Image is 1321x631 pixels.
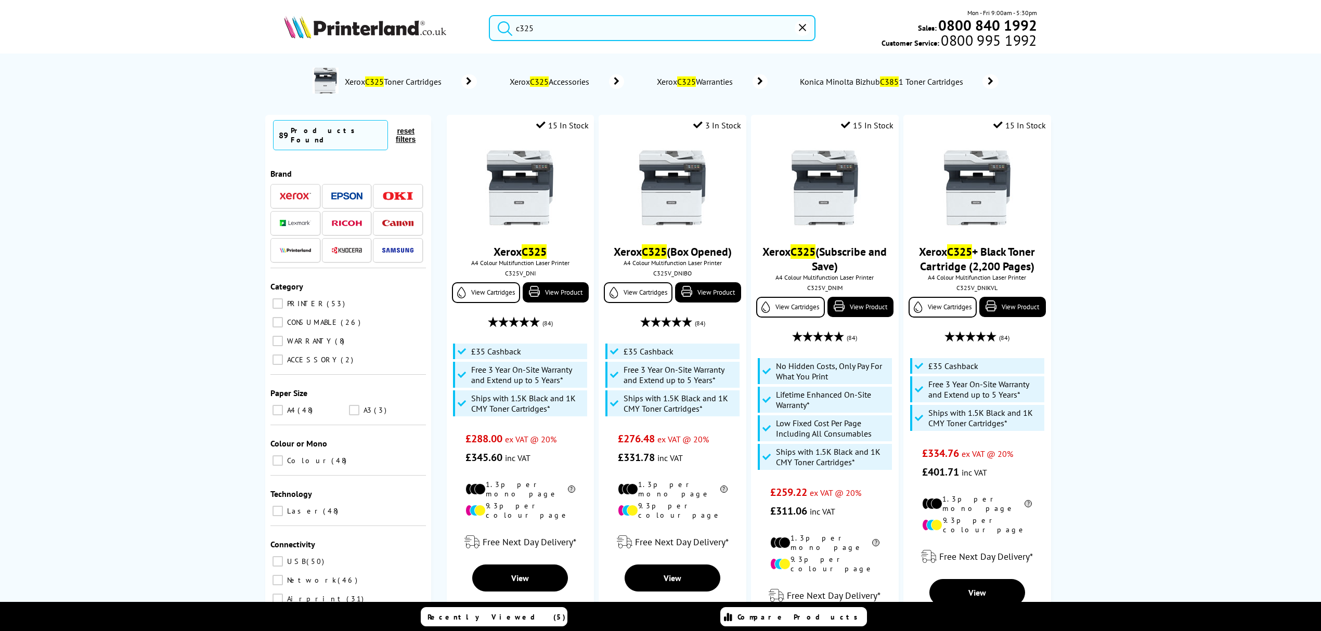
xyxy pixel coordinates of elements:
span: ex VAT @ 20% [810,488,861,498]
span: Brand [270,168,292,179]
li: 1.3p per mono page [465,480,575,498]
span: ex VAT @ 20% [962,449,1013,459]
div: C325V_DNIM [759,284,890,292]
a: 0800 840 1992 [937,20,1037,30]
mark: C325 [791,244,815,259]
img: Samsung [382,248,413,253]
span: £35 Cashback [471,346,521,357]
mark: C325 [522,244,547,259]
a: View Cartridges [604,282,672,303]
span: View [664,573,681,583]
img: Canon [382,220,413,227]
li: 1.3p per mono page [770,533,880,552]
li: 9.3p per colour page [618,501,728,520]
span: (84) [999,328,1009,348]
li: 9.3p per colour page [465,501,575,520]
input: Network 46 [273,575,283,585]
span: £401.71 [922,465,959,479]
span: CONSUMABLE [284,318,340,327]
img: c325v_dni-deptimage.jpg [313,68,339,94]
span: Recently Viewed (5) [428,612,566,622]
span: 53 [327,299,347,308]
span: 0800 995 1992 [939,35,1037,45]
span: £35 Cashback [624,346,674,357]
span: Ships with 1.5K Black and 1K CMY Toner Cartridges* [471,393,585,414]
span: 26 [341,318,363,327]
span: Colour or Mono [270,438,327,449]
span: 31 [346,594,366,603]
span: Free Next Day Delivery* [787,589,880,601]
span: A3 [361,405,373,415]
span: (84) [695,313,705,333]
mark: C325 [642,244,667,259]
div: 15 In Stock [536,120,589,130]
a: View [929,579,1025,606]
button: reset filters [388,126,423,144]
span: Paper Size [270,388,307,398]
a: View Cartridges [452,282,520,303]
a: Konica Minolta BizhubC3851 Toner Cartridges [799,74,999,89]
span: No Hidden Costs, Only Pay For What You Print [776,361,889,382]
span: USB [284,557,305,566]
span: View [511,573,529,583]
span: Free Next Day Delivery* [635,536,729,548]
div: 15 In Stock [841,120,893,130]
span: 8 [335,336,347,346]
span: Xerox Accessories [508,76,594,87]
li: 9.3p per colour page [922,516,1032,534]
span: PRINTER [284,299,326,308]
span: inc VAT [505,453,530,463]
span: View [968,587,986,598]
img: OKI [382,192,413,201]
a: XeroxC325(Box Opened) [614,244,732,259]
span: £276.48 [618,432,655,445]
input: Colour 48 [273,455,283,466]
input: USB 50 [273,556,283,567]
img: Lexmark [280,220,311,226]
span: Ships with 1.5K Black and 1K CMY Toner Cartridges* [624,393,737,414]
span: Sales: [918,23,937,33]
span: (84) [847,328,857,348]
input: CONSUMABLE 26 [273,317,283,327]
a: Compare Products [720,607,867,626]
span: 46 [338,575,360,585]
span: WARRANTY [284,336,334,346]
img: Ricoh [331,220,362,226]
input: Airprint 31 [273,594,283,604]
span: Ships with 1.5K Black and 1K CMY Toner Cartridges* [776,446,889,467]
span: £345.60 [465,451,502,464]
span: ex VAT @ 20% [657,434,709,444]
span: Free 3 Year On-Site Warranty and Extend up to 5 Years* [471,364,585,385]
img: xerox-c325-front-small.jpg [481,149,559,227]
span: 48 [323,506,341,516]
span: £35 Cashback [928,361,978,371]
li: 9.3p per colour page [770,555,880,573]
span: A4 Colour Multifunction Laser Printer [909,273,1045,281]
div: C325V_DNIKVL [911,284,1043,292]
mark: C325 [530,76,549,87]
input: Sear [489,15,815,41]
input: ACCESSORY 2 [273,354,283,365]
div: modal_delivery [909,542,1045,571]
mark: C385 [880,76,899,87]
img: Printerland Logo [284,16,446,38]
span: A4 Colour Multifunction Laser Printer [452,259,589,267]
a: View Product [827,297,893,317]
a: View [472,564,568,591]
span: Lifetime Enhanced On-Site Warranty* [776,389,889,410]
span: Mon - Fri 9:00am - 5:30pm [967,8,1037,18]
a: XeroxC325Toner Cartridges [344,68,477,96]
li: 1.3p per mono page [618,480,728,498]
a: XeroxC325+ Black Toner Cartridge (2,200 Pages) [919,244,1035,273]
a: Recently Viewed (5) [421,607,567,626]
div: modal_delivery [604,528,741,557]
img: Kyocera [331,246,362,254]
a: XeroxC325 [494,244,547,259]
span: Free Next Day Delivery* [483,536,576,548]
span: inc VAT [657,453,683,463]
span: inc VAT [962,467,987,478]
mark: C325 [947,244,972,259]
span: Ships with 1.5K Black and 1K CMY Toner Cartridges* [928,407,1042,428]
span: Airprint [284,594,345,603]
input: A4 48 [273,405,283,415]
